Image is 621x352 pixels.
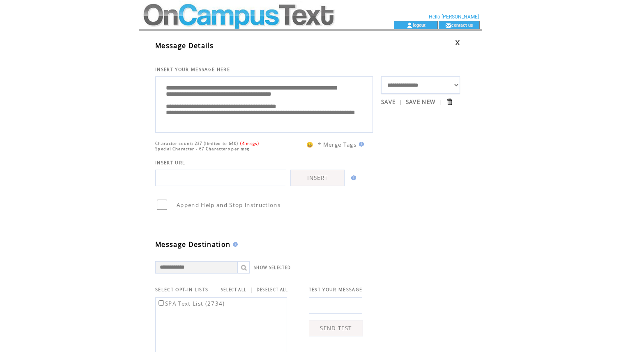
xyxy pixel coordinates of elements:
img: help.gif [356,142,364,147]
label: SPA Text List (2734) [157,300,225,307]
img: account_icon.gif [407,22,413,29]
a: SELECT ALL [221,287,246,292]
input: Submit [446,98,453,106]
a: DESELECT ALL [257,287,288,292]
span: | [250,286,253,293]
span: SELECT OPT-IN LISTS [155,287,208,292]
span: * Merge Tags [318,141,356,148]
a: SHOW SELECTED [254,265,291,270]
a: logout [413,22,425,28]
img: help.gif [349,175,356,180]
a: contact us [451,22,473,28]
span: Special Character - 67 Characters per msg [155,146,250,152]
span: INSERT YOUR MESSAGE HERE [155,67,230,72]
span: | [439,98,442,106]
span: Character count: 237 (limited to 640) [155,141,238,146]
span: INSERT URL [155,160,185,166]
img: contact_us_icon.gif [445,22,451,29]
a: INSERT [290,170,345,186]
span: Message Details [155,41,214,50]
a: SAVE NEW [406,98,436,106]
span: Message Destination [155,240,230,249]
a: SAVE [381,98,396,106]
img: help.gif [230,242,238,247]
span: (4 msgs) [240,141,259,146]
a: SEND TEST [309,320,363,336]
span: Append Help and Stop instructions [177,201,281,209]
span: TEST YOUR MESSAGE [309,287,363,292]
input: SPA Text List (2734) [159,300,164,306]
span: Hello [PERSON_NAME] [429,14,479,20]
span: 😀 [306,141,314,148]
span: | [399,98,402,106]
